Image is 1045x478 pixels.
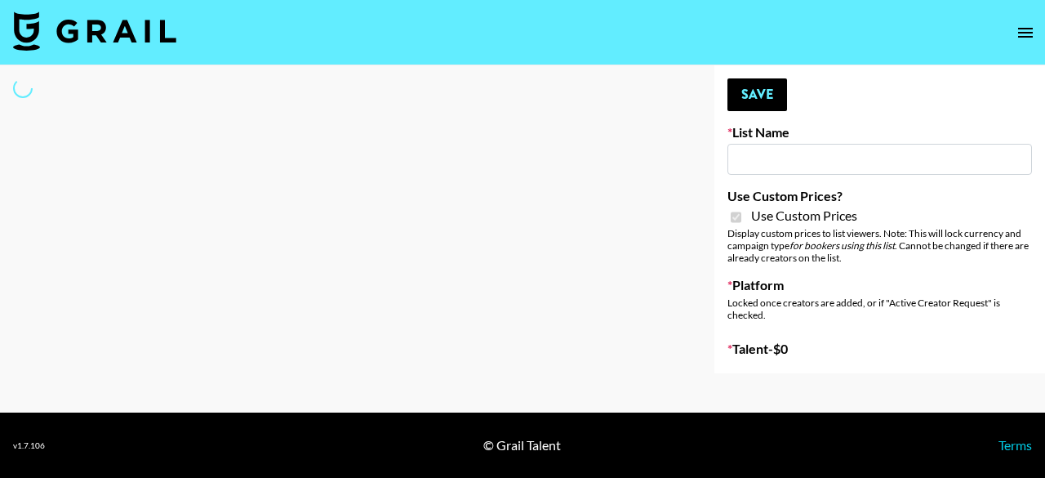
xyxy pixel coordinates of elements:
label: Platform [727,277,1032,293]
label: List Name [727,124,1032,141]
button: open drawer [1009,16,1042,49]
em: for bookers using this list [789,239,895,252]
button: Save [727,78,787,111]
a: Terms [998,437,1032,453]
label: Use Custom Prices? [727,188,1032,204]
label: Talent - $ 0 [727,341,1032,357]
div: © Grail Talent [483,437,561,453]
img: Grail Talent [13,11,176,51]
div: Display custom prices to list viewers. Note: This will lock currency and campaign type . Cannot b... [727,227,1032,264]
div: v 1.7.106 [13,440,45,451]
span: Use Custom Prices [751,208,857,224]
div: Locked once creators are added, or if "Active Creator Request" is checked. [727,297,1032,321]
